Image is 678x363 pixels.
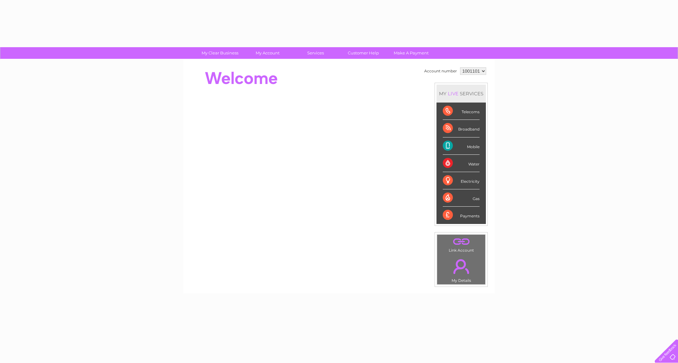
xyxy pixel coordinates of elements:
[290,47,342,59] a: Services
[439,255,484,277] a: .
[437,234,486,254] td: Link Account
[443,137,480,155] div: Mobile
[242,47,294,59] a: My Account
[437,254,486,285] td: My Details
[337,47,389,59] a: Customer Help
[436,85,486,103] div: MY SERVICES
[443,172,480,189] div: Electricity
[423,66,458,76] td: Account number
[194,47,246,59] a: My Clear Business
[385,47,437,59] a: Make A Payment
[447,91,460,97] div: LIVE
[443,189,480,207] div: Gas
[443,155,480,172] div: Water
[439,236,484,247] a: .
[443,120,480,137] div: Broadband
[443,207,480,224] div: Payments
[443,103,480,120] div: Telecoms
